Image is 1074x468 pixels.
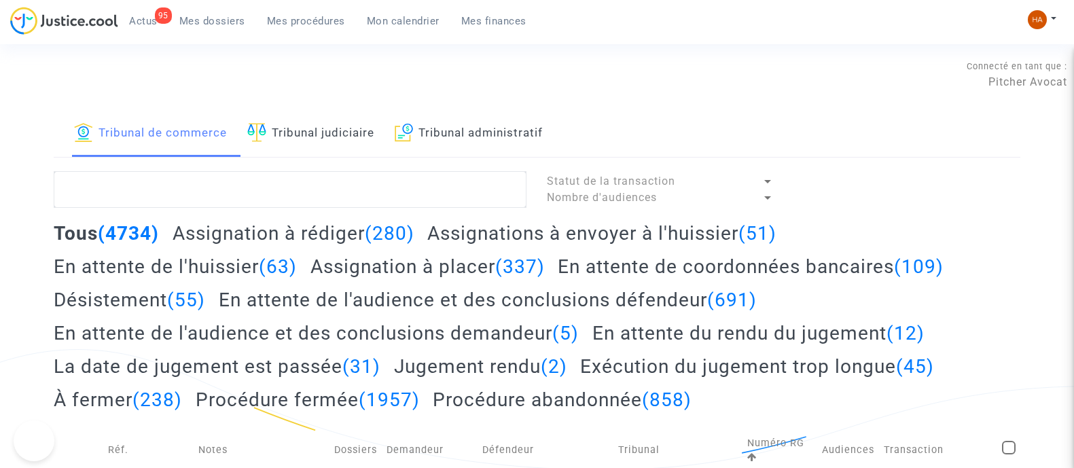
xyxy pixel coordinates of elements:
[54,221,159,245] h2: Tous
[558,255,944,278] h2: En attente de coordonnées bancaires
[450,11,537,31] a: Mes finances
[1028,10,1047,29] img: ded1cc776adf1572996fd1eb160d6406
[552,322,579,344] span: (5)
[54,255,297,278] h2: En attente de l'huissier
[54,288,205,312] h2: Désistement
[896,355,934,378] span: (45)
[580,355,934,378] h2: Exécution du jugement trop longue
[461,15,526,27] span: Mes finances
[256,11,356,31] a: Mes procédures
[365,222,414,245] span: (280)
[433,388,692,412] h2: Procédure abandonnée
[887,322,925,344] span: (12)
[196,388,420,412] h2: Procédure fermée
[592,321,925,345] h2: En attente du rendu du jugement
[642,389,692,411] span: (858)
[259,255,297,278] span: (63)
[394,355,567,378] h2: Jugement rendu
[738,222,776,245] span: (51)
[310,255,545,278] h2: Assignation à placer
[118,11,168,31] a: 95Actus
[54,388,182,412] h2: À fermer
[54,355,380,378] h2: La date de jugement est passée
[495,255,545,278] span: (337)
[395,123,413,142] img: icon-archive.svg
[14,420,54,461] iframe: Help Scout Beacon - Open
[894,255,944,278] span: (109)
[541,355,567,378] span: (2)
[267,15,345,27] span: Mes procédures
[54,321,579,345] h2: En attente de l'audience et des conclusions demandeur
[367,15,440,27] span: Mon calendrier
[74,111,227,157] a: Tribunal de commerce
[247,111,374,157] a: Tribunal judiciaire
[395,111,543,157] a: Tribunal administratif
[707,289,757,311] span: (691)
[168,11,256,31] a: Mes dossiers
[98,222,159,245] span: (4734)
[359,389,420,411] span: (1957)
[219,288,757,312] h2: En attente de l'audience et des conclusions défendeur
[155,7,172,24] div: 95
[427,221,776,245] h2: Assignations à envoyer à l'huissier
[132,389,182,411] span: (238)
[967,61,1067,71] span: Connecté en tant que :
[129,15,158,27] span: Actus
[74,123,93,142] img: icon-banque.svg
[247,123,266,142] img: icon-faciliter-sm.svg
[547,175,675,187] span: Statut de la transaction
[10,7,118,35] img: jc-logo.svg
[356,11,450,31] a: Mon calendrier
[173,221,414,245] h2: Assignation à rédiger
[342,355,380,378] span: (31)
[179,15,245,27] span: Mes dossiers
[167,289,205,311] span: (55)
[547,191,657,204] span: Nombre d'audiences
